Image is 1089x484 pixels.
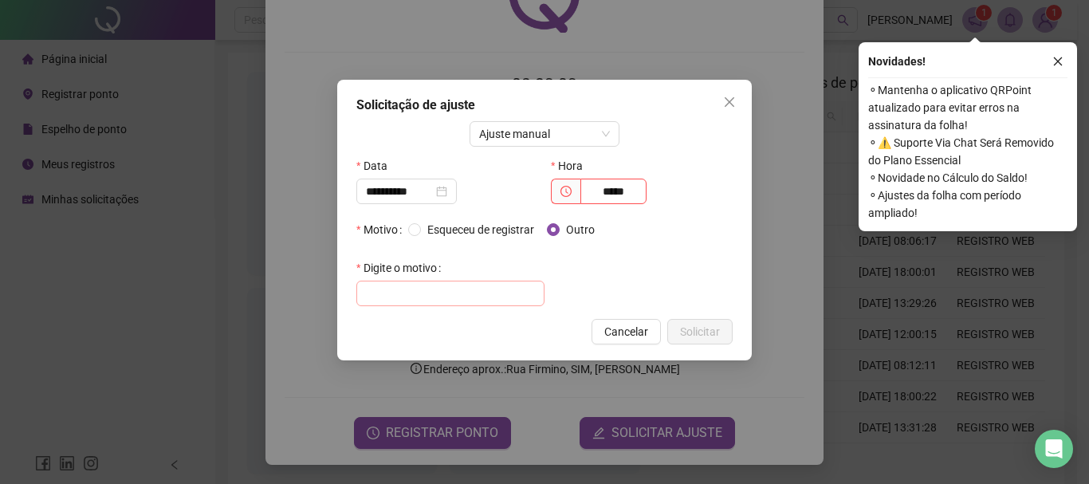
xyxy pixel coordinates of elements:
[868,53,926,70] span: Novidades !
[868,134,1067,169] span: ⚬ ⚠️ Suporte Via Chat Será Removido do Plano Essencial
[868,169,1067,187] span: ⚬ Novidade no Cálculo do Saldo!
[479,122,611,146] span: Ajuste manual
[560,186,572,197] span: clock-circle
[421,221,541,238] span: Esqueceu de registrar
[356,153,398,179] label: Data
[551,153,593,179] label: Hora
[592,319,661,344] button: Cancelar
[667,319,733,344] button: Solicitar
[1052,56,1063,67] span: close
[604,323,648,340] span: Cancelar
[1035,430,1073,468] div: Open Intercom Messenger
[723,96,736,108] span: close
[356,217,408,242] label: Motivo
[356,255,447,281] label: Digite o motivo
[717,89,742,115] button: Close
[868,187,1067,222] span: ⚬ Ajustes da folha com período ampliado!
[356,96,733,115] div: Solicitação de ajuste
[560,221,601,238] span: Outro
[868,81,1067,134] span: ⚬ Mantenha o aplicativo QRPoint atualizado para evitar erros na assinatura da folha!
